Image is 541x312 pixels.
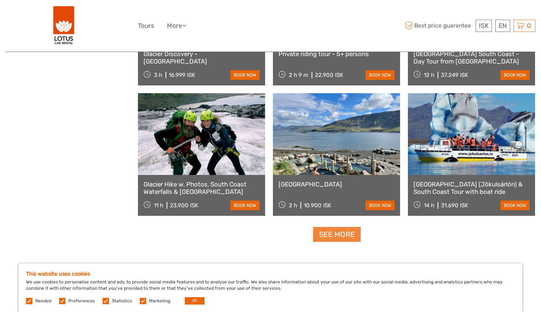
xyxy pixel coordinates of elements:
[413,181,529,196] a: [GEOGRAPHIC_DATA] (Jökulsárlón) & South Coast Tour with boat ride
[231,201,260,210] a: book now
[26,271,515,277] h5: This website uses cookies
[315,72,343,78] div: 22.900 ISK
[441,202,468,209] div: 31.690 ISK
[169,72,195,78] div: 16.999 ISK
[185,297,205,305] button: OK
[138,20,154,31] a: Tours
[495,20,510,32] div: EN
[289,202,297,209] span: 2 h
[53,6,75,46] img: 443-e2bd2384-01f0-477a-b1bf-f993e7f52e7d_logo_big.png
[424,202,434,209] span: 14 h
[313,227,361,242] a: See more
[366,70,395,80] a: book now
[144,50,260,65] a: Glacier Discovery - [GEOGRAPHIC_DATA]
[19,263,522,312] div: We use cookies to personalise content and ads, to provide social media features and to analyse ou...
[112,298,132,304] label: Statistics
[413,50,529,65] a: [GEOGRAPHIC_DATA] South Coast - Day Tour from [GEOGRAPHIC_DATA]
[366,201,395,210] a: book now
[86,12,94,20] button: Open LiveChat chat widget
[526,22,532,29] span: 0
[403,20,474,32] span: Best price guarantee
[304,202,331,209] div: 10.900 ISK
[35,298,51,304] label: Needed
[479,22,489,29] span: ISK
[149,298,170,304] label: Marketing
[154,72,162,78] span: 3 h
[441,72,468,78] div: 37.249 ISK
[144,181,260,196] a: Glacier Hike w. Photos, South Coast Waterfalls & [GEOGRAPHIC_DATA]
[68,298,95,304] label: Preferences
[289,72,308,78] span: 2 h 9 m
[167,20,186,31] a: More
[170,202,198,209] div: 23.900 ISK
[154,202,163,209] span: 11 h
[500,201,529,210] a: book now
[278,50,395,58] a: Private riding tour - 5+ persons
[424,72,434,78] span: 12 h
[10,13,84,19] p: We're away right now. Please check back later!
[231,70,260,80] a: book now
[500,70,529,80] a: book now
[278,181,395,188] a: [GEOGRAPHIC_DATA]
